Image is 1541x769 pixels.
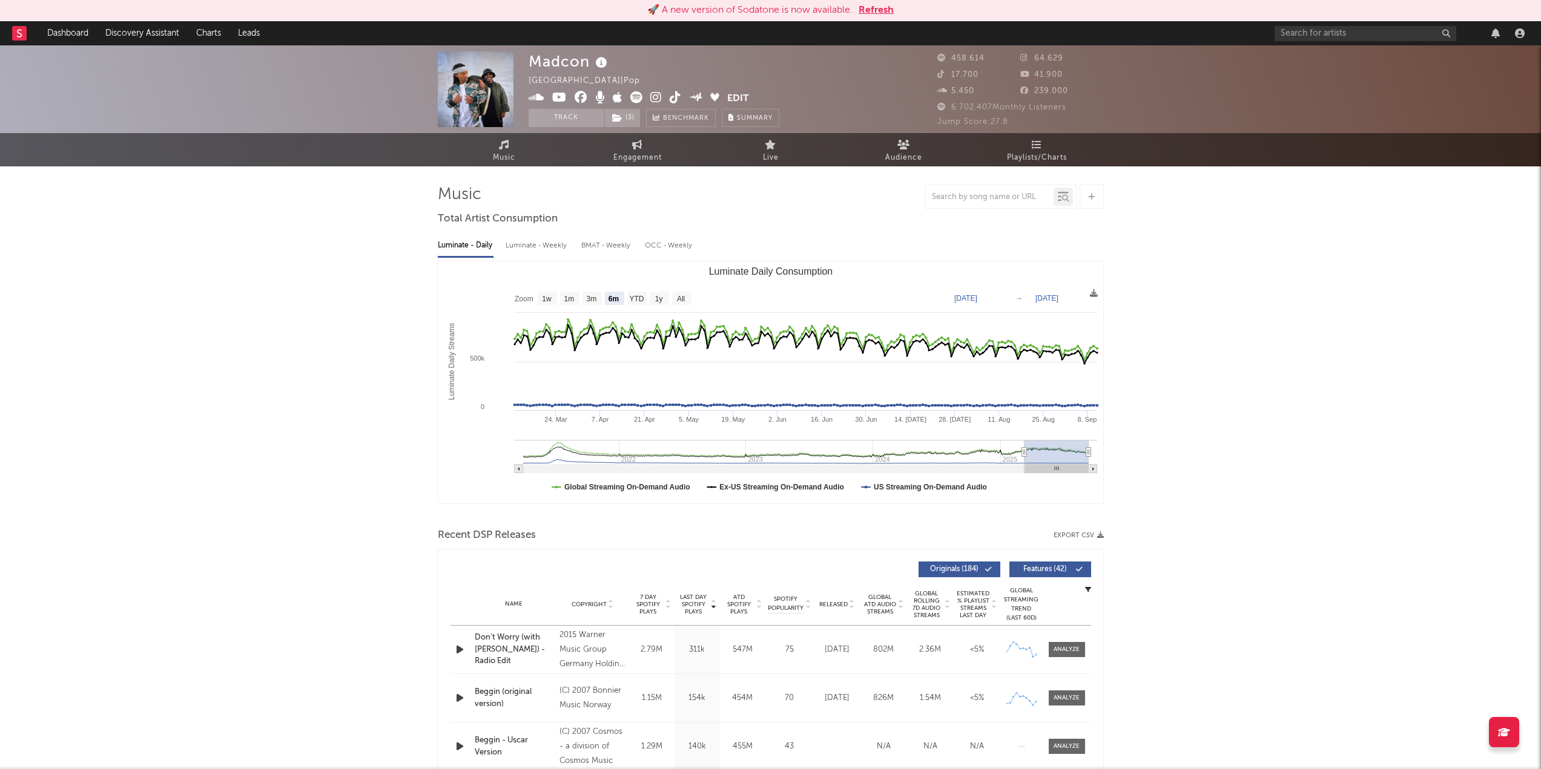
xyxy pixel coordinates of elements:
[863,741,904,753] div: N/A
[910,590,943,619] span: Global Rolling 7D Audio Streams
[937,71,978,79] span: 17.700
[817,692,857,704] div: [DATE]
[663,111,709,126] span: Benchmark
[559,684,625,713] div: (C) 2007 Bonnier Music Norway
[937,103,1066,111] span: 6.702.407 Monthly Listeners
[529,74,654,88] div: [GEOGRAPHIC_DATA] | Pop
[438,261,1103,503] svg: Luminate Daily Consumption
[811,416,833,423] text: 16. Jun
[885,151,922,165] span: Audience
[1007,151,1067,165] span: Playlists/Charts
[1003,586,1040,623] div: Global Streaming Trend (Last 60D)
[581,235,633,256] div: BMAT - Weekly
[768,692,811,704] div: 70
[493,151,515,165] span: Music
[475,735,554,758] a: Beggin - Uscar Version
[863,692,904,704] div: 826M
[542,295,552,303] text: 1w
[988,416,1010,423] text: 11. Aug
[910,741,951,753] div: N/A
[817,644,857,656] div: [DATE]
[229,21,268,45] a: Leads
[723,644,762,656] div: 547M
[937,54,985,62] span: 458.614
[957,644,997,656] div: <5%
[910,692,951,704] div: 1.54M
[613,151,662,165] span: Engagement
[763,151,779,165] span: Live
[1054,532,1104,539] button: Export CSV
[447,323,455,400] text: Luminate Daily Streams
[957,590,990,619] span: Estimated % Playlist Streams Last Day
[937,87,974,95] span: 5.450
[708,266,833,277] text: Luminate Daily Consumption
[957,741,997,753] div: N/A
[1020,87,1068,95] span: 239.000
[438,235,493,256] div: Luminate - Daily
[591,416,609,423] text: 7. Apr
[604,109,641,127] span: ( 3 )
[475,632,554,667] a: Don't Worry (with [PERSON_NAME]) - Radio Edit
[438,133,571,166] a: Music
[768,741,811,753] div: 43
[632,692,672,704] div: 1.15M
[1032,416,1054,423] text: 25. Aug
[438,528,536,543] span: Recent DSP Releases
[678,692,717,704] div: 154k
[586,295,596,303] text: 3m
[655,295,662,303] text: 1y
[894,416,926,423] text: 14. [DATE]
[1020,54,1063,62] span: 64.629
[863,644,904,656] div: 802M
[678,594,710,615] span: Last Day Spotify Plays
[506,235,569,256] div: Luminate - Weekly
[910,644,951,656] div: 2.36M
[971,133,1104,166] a: Playlists/Charts
[721,416,745,423] text: 19. May
[723,692,762,704] div: 454M
[629,295,644,303] text: YTD
[475,600,554,609] div: Name
[1015,294,1023,303] text: →
[678,644,717,656] div: 311k
[919,561,1000,577] button: Originals(184)
[678,741,717,753] div: 140k
[859,3,894,18] button: Refresh
[559,725,625,768] div: (C) 2007 Cosmos - a division of Cosmos Music
[564,483,690,491] text: Global Streaming On-Demand Audio
[719,483,844,491] text: Ex-US Streaming On-Demand Audio
[837,133,971,166] a: Audience
[632,741,672,753] div: 1.29M
[564,295,574,303] text: 1m
[188,21,229,45] a: Charts
[819,601,848,608] span: Released
[571,133,704,166] a: Engagement
[529,109,604,127] button: Track
[1017,566,1073,573] span: Features ( 42 )
[475,686,554,710] a: Beggin (original version)
[515,295,533,303] text: Zoom
[608,295,618,303] text: 6m
[1020,71,1063,79] span: 41.900
[926,192,1054,202] input: Search by song name or URL
[572,601,607,608] span: Copyright
[632,594,664,615] span: 7 Day Spotify Plays
[723,594,755,615] span: ATD Spotify Plays
[1009,561,1091,577] button: Features(42)
[679,416,699,423] text: 5. May
[768,644,811,656] div: 75
[722,109,779,127] button: Summary
[1035,294,1058,303] text: [DATE]
[633,416,655,423] text: 21. Apr
[646,109,716,127] a: Benchmark
[97,21,188,45] a: Discovery Assistant
[939,416,971,423] text: 28. [DATE]
[937,118,1008,126] span: Jump Score: 27.8
[737,115,773,122] span: Summary
[874,483,987,491] text: US Streaming On-Demand Audio
[957,692,997,704] div: <5%
[529,51,610,71] div: Madcon
[647,3,853,18] div: 🚀 A new version of Sodatone is now available.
